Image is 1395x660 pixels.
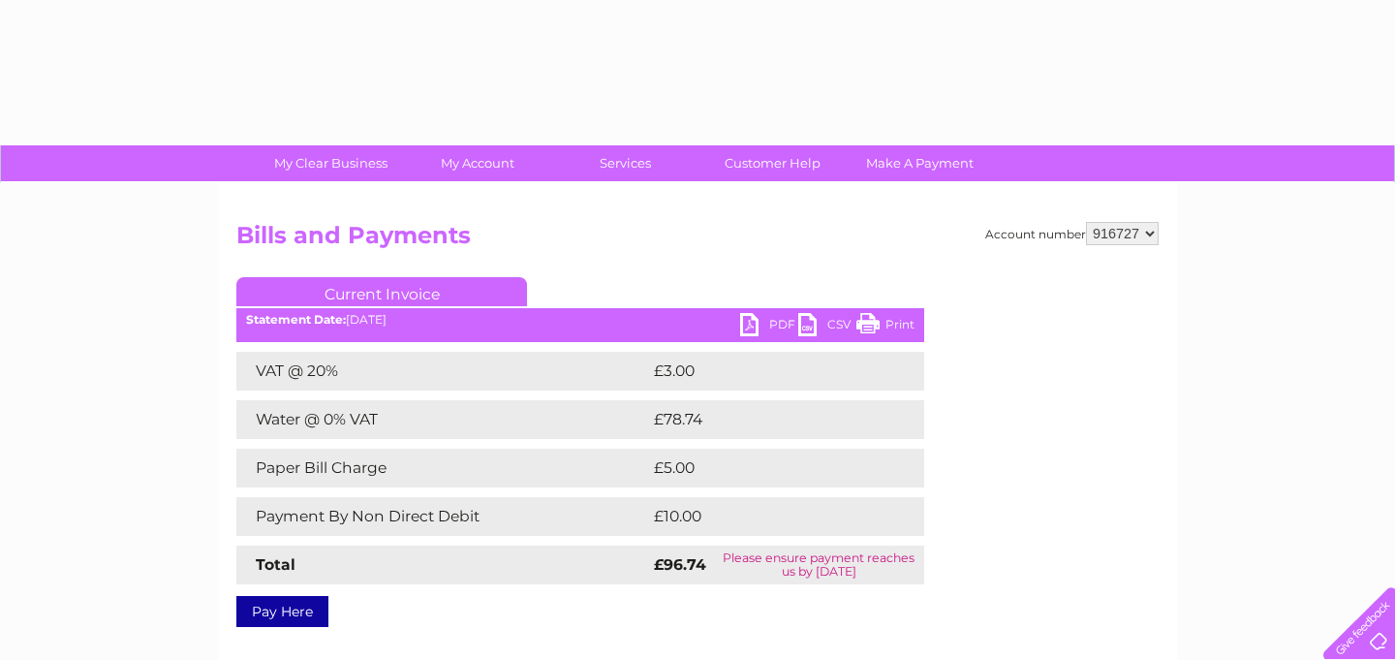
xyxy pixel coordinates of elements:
td: Please ensure payment reaches us by [DATE] [714,546,924,584]
a: My Clear Business [251,145,411,181]
strong: £96.74 [654,555,706,574]
a: PDF [740,313,798,341]
a: Pay Here [236,596,328,627]
a: Make A Payment [840,145,1000,181]
a: Print [856,313,914,341]
div: [DATE] [236,313,924,327]
td: £78.74 [649,400,884,439]
a: Current Invoice [236,277,527,306]
td: £10.00 [649,497,884,536]
strong: Total [256,555,295,574]
h2: Bills and Payments [236,222,1159,259]
a: Customer Help [693,145,852,181]
td: VAT @ 20% [236,352,649,391]
td: £5.00 [649,449,880,487]
b: Statement Date: [246,312,346,327]
td: Paper Bill Charge [236,449,649,487]
td: £3.00 [649,352,880,391]
td: Water @ 0% VAT [236,400,649,439]
a: CSV [798,313,856,341]
td: Payment By Non Direct Debit [236,497,649,536]
a: Services [545,145,705,181]
a: My Account [398,145,558,181]
div: Account number [985,222,1159,245]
